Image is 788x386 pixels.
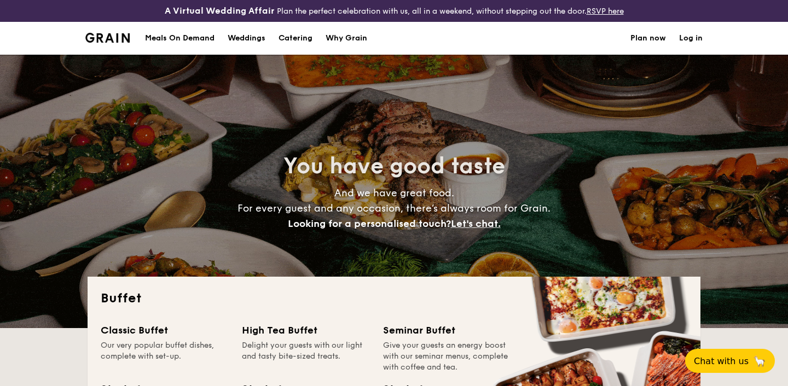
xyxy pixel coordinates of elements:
span: Chat with us [694,356,749,366]
div: High Tea Buffet [242,323,370,338]
a: Why Grain [319,22,374,55]
a: Log in [679,22,703,55]
div: Classic Buffet [101,323,229,338]
span: Looking for a personalised touch? [288,218,451,230]
span: 🦙 [753,355,766,367]
img: Grain [85,33,130,43]
a: RSVP here [587,7,624,16]
span: You have good taste [283,153,505,179]
span: Let's chat. [451,218,501,230]
h2: Buffet [101,290,687,307]
h4: A Virtual Wedding Affair [165,4,275,17]
a: Plan now [630,22,666,55]
span: And we have great food. For every guest and any occasion, there’s always room for Grain. [237,187,551,230]
div: Our very popular buffet dishes, complete with set-up. [101,340,229,373]
h1: Catering [279,22,312,55]
a: Weddings [221,22,272,55]
div: Delight your guests with our light and tasty bite-sized treats. [242,340,370,373]
div: Why Grain [326,22,367,55]
a: Logotype [85,33,130,43]
div: Give your guests an energy boost with our seminar menus, complete with coffee and tea. [383,340,511,373]
div: Seminar Buffet [383,323,511,338]
a: Catering [272,22,319,55]
a: Meals On Demand [138,22,221,55]
button: Chat with us🦙 [685,349,775,373]
div: Weddings [228,22,265,55]
div: Meals On Demand [145,22,215,55]
div: Plan the perfect celebration with us, all in a weekend, without stepping out the door. [131,4,657,17]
